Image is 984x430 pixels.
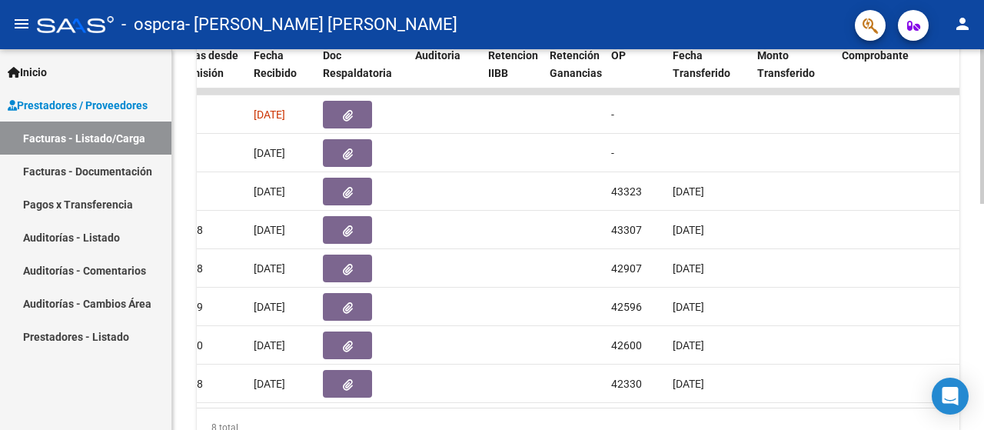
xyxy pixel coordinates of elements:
span: 42330 [611,378,642,390]
span: 43323 [611,185,642,198]
span: Doc Respaldatoria [323,49,392,79]
span: [DATE] [254,108,285,121]
span: Inicio [8,64,47,81]
datatable-header-cell: Fecha Recibido [248,39,317,107]
span: [DATE] [673,339,704,352]
span: [DATE] [254,185,285,198]
datatable-header-cell: Retención Ganancias [544,39,605,107]
mat-icon: menu [12,15,31,33]
span: [DATE] [254,339,285,352]
span: Fecha Recibido [254,49,297,79]
span: - [611,108,614,121]
datatable-header-cell: Auditoria [409,39,482,107]
span: Fecha Transferido [673,49,730,79]
span: - [PERSON_NAME] [PERSON_NAME] [185,8,457,42]
span: [DATE] [254,262,285,275]
datatable-header-cell: OP [605,39,667,107]
span: [DATE] [673,185,704,198]
span: [DATE] [673,301,704,313]
span: Días desde Emisión [184,49,238,79]
datatable-header-cell: Retencion IIBB [482,39,544,107]
datatable-header-cell: Días desde Emisión [178,39,248,107]
datatable-header-cell: Fecha Transferido [667,39,751,107]
span: Retencion IIBB [488,49,538,79]
span: [DATE] [254,224,285,236]
span: - [611,147,614,159]
span: [DATE] [673,378,704,390]
span: Retención Ganancias [550,49,602,79]
span: Auditoria [415,49,460,62]
div: Open Intercom Messenger [932,378,969,415]
span: 42600 [611,339,642,352]
span: [DATE] [254,378,285,390]
datatable-header-cell: Comprobante [836,39,974,107]
mat-icon: person [953,15,972,33]
span: - ospcra [121,8,185,42]
span: Prestadores / Proveedores [8,97,148,114]
span: [DATE] [254,147,285,159]
span: [DATE] [673,224,704,236]
span: Comprobante [842,49,909,62]
datatable-header-cell: Doc Respaldatoria [317,39,409,107]
span: Monto Transferido [757,49,815,79]
datatable-header-cell: Monto Transferido [751,39,836,107]
span: OP [611,49,626,62]
span: [DATE] [673,262,704,275]
span: 43307 [611,224,642,236]
span: 42907 [611,262,642,275]
span: [DATE] [254,301,285,313]
span: 42596 [611,301,642,313]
